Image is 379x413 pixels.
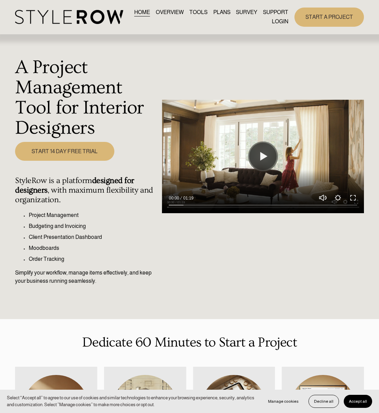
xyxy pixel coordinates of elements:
[249,143,277,170] button: Play
[15,176,158,205] h4: StyleRow is a platform , with maximum flexibility and organization.
[268,399,299,404] span: Manage cookies
[29,222,158,230] p: Budgeting and Invoicing
[15,332,364,353] p: Dedicate 60 Minutes to Start a Project
[263,395,304,408] button: Manage cookies
[29,255,158,263] p: Order Tracking
[294,8,364,26] a: START A PROJECT
[15,176,136,195] strong: designed for designers
[15,269,158,285] p: Simplify your workflow, manage items effectively, and keep your business running seamlessly.
[236,8,257,17] a: SURVEY
[7,394,256,408] p: Select “Accept all” to agree to our use of cookies and similar technologies to enhance your brows...
[15,57,158,138] h1: A Project Management Tool for Interior Designers
[263,8,288,16] span: SUPPORT
[29,233,158,241] p: Client Presentation Dashboard
[181,195,195,202] div: Duration
[272,17,288,26] a: LOGIN
[29,244,158,252] p: Moodboards
[263,8,288,17] a: folder dropdown
[169,203,357,208] input: Seek
[15,10,123,24] img: StyleRow
[308,395,339,408] button: Decline all
[349,399,367,404] span: Accept all
[314,399,333,404] span: Decline all
[189,8,207,17] a: TOOLS
[213,8,230,17] a: PLANS
[29,211,158,219] p: Project Management
[15,142,114,161] a: START 14 DAY FREE TRIAL
[156,8,184,17] a: OVERVIEW
[344,395,372,408] button: Accept all
[169,195,181,202] div: Current time
[134,8,150,17] a: HOME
